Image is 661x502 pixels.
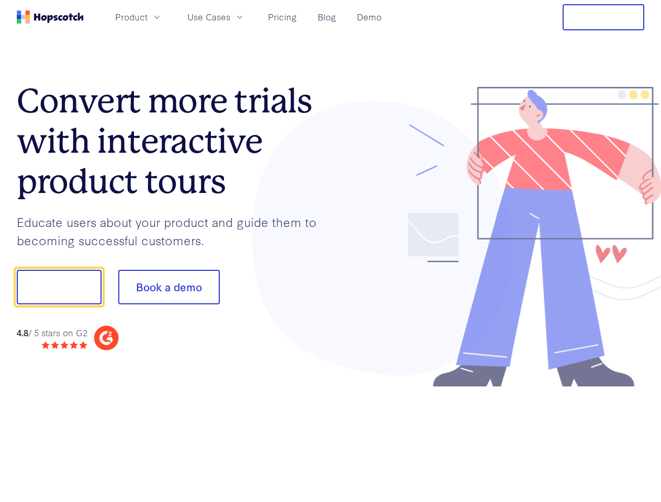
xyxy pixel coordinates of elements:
[109,8,169,26] button: Product
[264,8,301,26] a: Pricing
[563,4,644,30] button: Free Trial
[17,270,102,304] button: Show me!
[17,10,84,24] a: Home
[17,326,87,339] div: / 5 stars on G2
[181,8,251,26] button: Use Cases
[115,10,148,24] span: Product
[353,8,386,26] a: Demo
[118,270,220,304] button: Book a demo
[17,326,28,338] strong: 4.8
[17,213,331,249] p: Educate users about your product and guide them to becoming successful customers.
[313,8,340,26] a: Blog
[187,10,230,24] span: Use Cases
[17,81,331,201] h1: Convert more trials with interactive product tours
